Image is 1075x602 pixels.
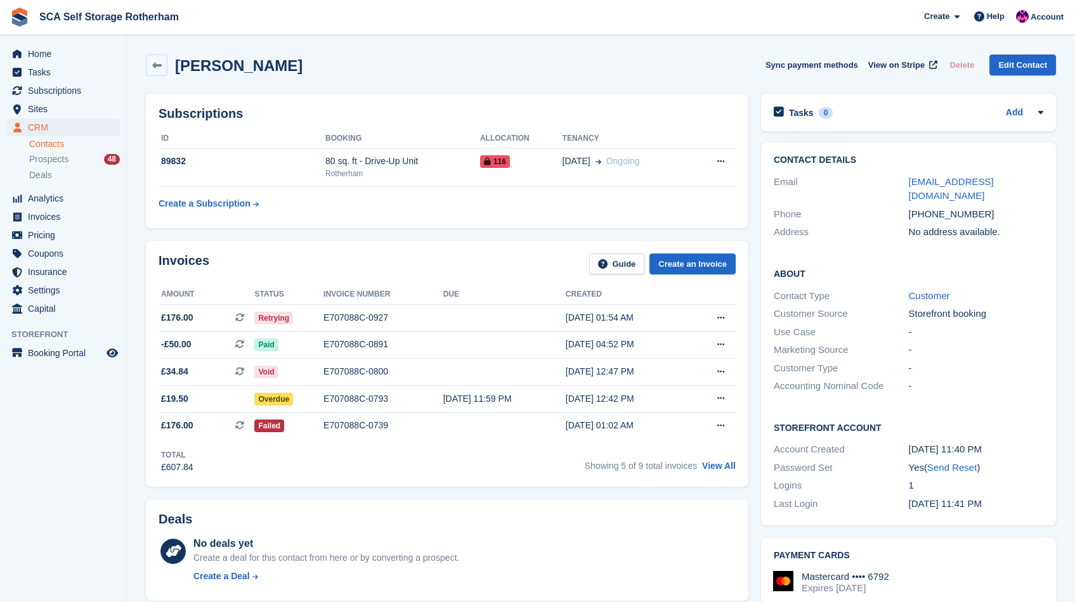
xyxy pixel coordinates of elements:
span: Invoices [28,208,104,226]
th: ID [159,129,325,149]
div: [DATE] 01:54 AM [566,311,688,324]
span: [DATE] [563,155,590,168]
span: £34.84 [161,365,188,378]
a: menu [6,208,120,226]
a: menu [6,189,120,207]
div: No address available. [909,225,1044,240]
span: Sites [28,100,104,118]
th: Created [566,285,688,305]
a: Contacts [29,138,120,150]
span: Coupons [28,245,104,262]
span: Failed [254,419,284,432]
div: 80 sq. ft - Drive-Up Unit [325,155,480,168]
div: Expires [DATE] [802,582,889,594]
a: Guide [589,253,645,274]
a: Edit Contact [989,54,1056,75]
img: stora-icon-8386f47178a22dfd0bd8f6a31ec36ba5ce8667c1dd55bd0f319d3a0aa187defe.svg [10,8,29,27]
div: [PHONE_NUMBER] [909,207,1044,222]
span: Deals [29,169,52,181]
h2: Storefront Account [774,421,1043,433]
div: Account Created [774,442,909,457]
div: Last Login [774,497,909,511]
div: - [909,325,1044,340]
div: 48 [104,154,120,165]
div: [DATE] 12:42 PM [566,392,688,406]
div: 1 [909,478,1044,493]
a: Prospects 48 [29,153,120,166]
div: E707088C-0793 [323,392,443,406]
a: View All [702,461,736,471]
a: menu [6,226,120,244]
time: 2025-06-08 22:41:24 UTC [909,498,982,509]
div: Phone [774,207,909,222]
span: Settings [28,281,104,299]
span: Prospects [29,153,68,165]
div: 0 [819,107,833,118]
a: Create a Deal [193,570,459,583]
div: Create a Deal [193,570,250,583]
h2: Subscriptions [159,106,736,121]
div: Create a Subscription [159,197,251,210]
div: Yes [909,461,1044,475]
button: Delete [944,54,979,75]
span: Insurance [28,263,104,281]
div: [DATE] 11:40 PM [909,442,1044,457]
span: £19.50 [161,392,188,406]
a: [EMAIL_ADDRESS][DOMAIN_NAME] [909,176,994,202]
div: Use Case [774,325,909,340]
h2: Deals [159,512,192,527]
div: Accounting Nominal Code [774,379,909,394]
a: Send Reset [927,462,977,473]
th: Tenancy [563,129,691,149]
div: No deals yet [193,536,459,551]
span: Pricing [28,226,104,244]
a: menu [6,82,120,99]
a: menu [6,63,120,81]
th: Booking [325,129,480,149]
div: E707088C-0739 [323,419,443,432]
h2: Contact Details [774,155,1043,165]
th: Amount [159,285,254,305]
a: Deals [29,169,120,182]
span: 116 [480,155,510,168]
th: Status [254,285,323,305]
div: Customer Type [774,361,909,376]
span: Retrying [254,312,293,324]
div: - [909,379,1044,394]
div: E707088C-0891 [323,338,443,351]
span: View on Stripe [868,59,925,72]
div: Address [774,225,909,240]
div: - [909,361,1044,376]
a: menu [6,263,120,281]
span: Ongoing [606,156,640,166]
span: ( ) [924,462,980,473]
span: Storefront [11,328,126,341]
span: Overdue [254,393,293,406]
a: menu [6,300,120,317]
span: Booking Portal [28,344,104,362]
div: [DATE] 01:02 AM [566,419,688,432]
th: Due [443,285,566,305]
th: Invoice number [323,285,443,305]
div: Storefront booking [909,307,1044,321]
span: £176.00 [161,311,193,324]
div: E707088C-0927 [323,311,443,324]
div: [DATE] 11:59 PM [443,392,566,406]
h2: Payment cards [774,551,1043,561]
div: Marketing Source [774,343,909,357]
div: [DATE] 12:47 PM [566,365,688,378]
h2: Invoices [159,253,209,274]
span: CRM [28,118,104,136]
span: Paid [254,338,278,351]
img: Mastercard Logo [773,571,793,591]
a: Create an Invoice [649,253,736,274]
span: Account [1031,11,1064,23]
h2: Tasks [789,107,814,118]
div: Contact Type [774,289,909,304]
div: Logins [774,478,909,493]
span: Help [987,10,1005,23]
span: Tasks [28,63,104,81]
div: Total [161,449,193,461]
span: Showing 5 of 9 total invoices [585,461,697,471]
a: Add [1006,106,1023,120]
